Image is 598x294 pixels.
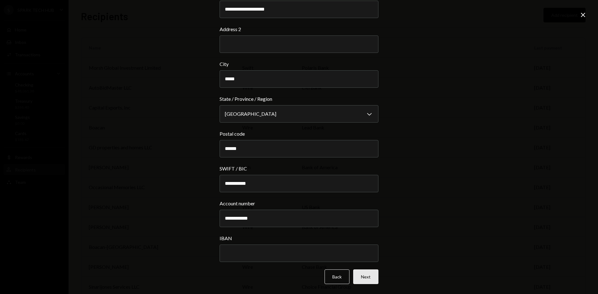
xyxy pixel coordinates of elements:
[220,200,378,207] label: Account number
[220,235,378,242] label: IBAN
[220,105,378,123] button: State / Province / Region
[220,26,378,33] label: Address 2
[220,95,378,103] label: State / Province / Region
[353,269,378,284] button: Next
[220,60,378,68] label: City
[220,130,378,138] label: Postal code
[325,269,349,284] button: Back
[220,165,378,172] label: SWIFT / BIC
